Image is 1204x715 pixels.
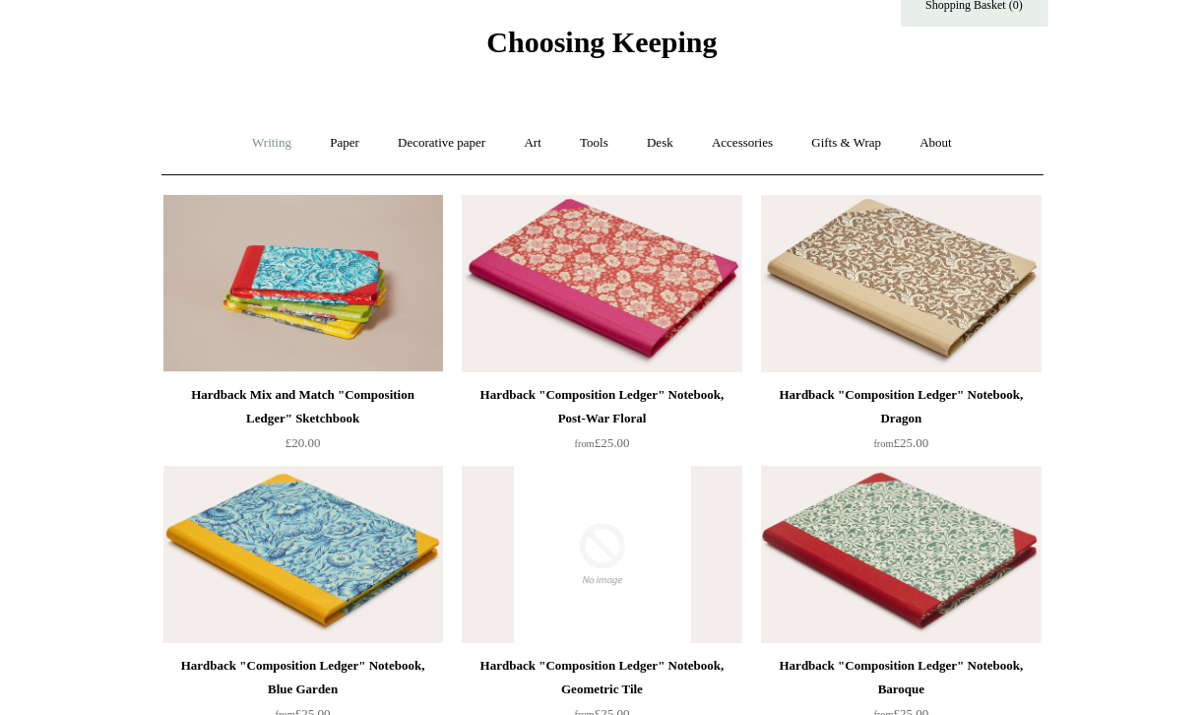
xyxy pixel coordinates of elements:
a: Accessories [694,117,791,169]
div: Hardback "Composition Ledger" Notebook, Post-War Floral [467,383,736,430]
a: Paper [312,117,377,169]
div: Hardback Mix and Match "Composition Ledger" Sketchbook [168,383,438,430]
a: Hardback "Composition Ledger" Notebook, Blue Garden Hardback "Composition Ledger" Notebook, Blue ... [163,466,443,643]
a: Choosing Keeping [486,41,717,55]
a: Art [507,117,559,169]
span: from [874,438,894,449]
img: Hardback "Composition Ledger" Notebook, Dragon [761,195,1041,372]
div: Hardback "Composition Ledger" Notebook, Dragon [766,383,1036,430]
div: Hardback "Composition Ledger" Notebook, Baroque [766,654,1036,701]
a: Tools [562,117,626,169]
a: Hardback "Composition Ledger" Notebook, Dragon from£25.00 [761,383,1041,464]
div: Hardback "Composition Ledger" Notebook, Blue Garden [168,654,438,701]
img: Hardback "Composition Ledger" Notebook, Post-War Floral [462,195,741,372]
img: Hardback "Composition Ledger" Notebook, Baroque [761,466,1041,643]
a: Writing [234,117,309,169]
span: £25.00 [874,435,929,450]
a: Gifts & Wrap [793,117,899,169]
img: no-image-2048-a2addb12_grande.gif [462,466,741,643]
span: £20.00 [285,435,321,450]
a: Decorative paper [380,117,503,169]
a: Hardback Mix and Match "Composition Ledger" Sketchbook Hardback Mix and Match "Composition Ledger... [163,195,443,372]
a: Desk [629,117,691,169]
div: Hardback "Composition Ledger" Notebook, Geometric Tile [467,654,736,701]
a: Hardback "Composition Ledger" Notebook, Post-War Floral from£25.00 [462,383,741,464]
a: Hardback "Composition Ledger" Notebook, Post-War Floral Hardback "Composition Ledger" Notebook, P... [462,195,741,372]
a: Hardback "Composition Ledger" Notebook, Dragon Hardback "Composition Ledger" Notebook, Dragon [761,195,1041,372]
span: from [575,438,595,449]
a: Hardback Mix and Match "Composition Ledger" Sketchbook £20.00 [163,383,443,464]
span: £25.00 [575,435,630,450]
img: Hardback Mix and Match "Composition Ledger" Sketchbook [163,195,443,372]
img: Hardback "Composition Ledger" Notebook, Blue Garden [163,466,443,643]
span: Choosing Keeping [486,26,717,58]
a: Hardback "Composition Ledger" Notebook, Baroque Hardback "Composition Ledger" Notebook, Baroque [761,466,1041,643]
a: About [902,117,970,169]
